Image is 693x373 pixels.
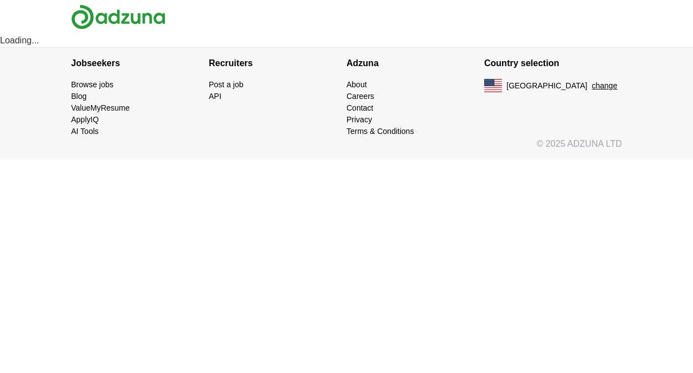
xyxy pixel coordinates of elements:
[71,115,99,124] a: ApplyIQ
[346,127,414,136] a: Terms & Conditions
[346,92,374,101] a: Careers
[484,48,622,79] h4: Country selection
[71,92,87,101] a: Blog
[592,80,617,92] button: change
[71,80,113,89] a: Browse jobs
[506,80,587,92] span: [GEOGRAPHIC_DATA]
[62,137,631,160] div: © 2025 ADZUNA LTD
[209,92,222,101] a: API
[484,79,502,92] img: US flag
[71,103,130,112] a: ValueMyResume
[71,127,99,136] a: AI Tools
[346,115,372,124] a: Privacy
[346,80,367,89] a: About
[346,103,373,112] a: Contact
[71,4,165,29] img: Adzuna logo
[209,80,243,89] a: Post a job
